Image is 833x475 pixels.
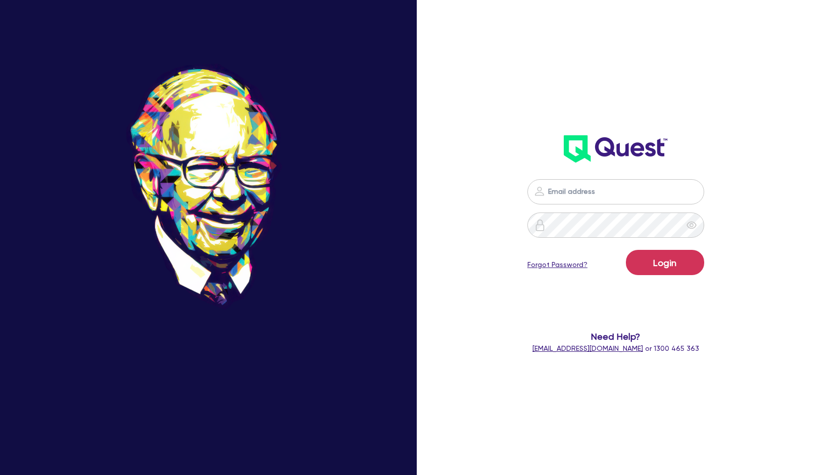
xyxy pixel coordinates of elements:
span: or 1300 465 363 [532,344,699,352]
a: [EMAIL_ADDRESS][DOMAIN_NAME] [532,344,643,352]
span: eye [687,220,697,230]
span: Need Help? [506,330,725,343]
a: Forgot Password? [527,259,587,270]
img: wH2k97JdezQIQAAAABJRU5ErkJggg== [564,135,667,163]
button: Login [626,250,704,275]
img: icon-password [533,185,546,197]
input: Email address [527,179,704,204]
img: icon-password [534,219,546,231]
